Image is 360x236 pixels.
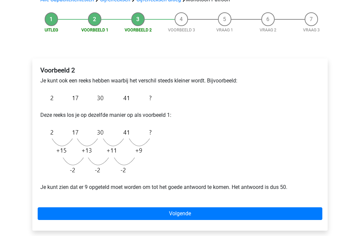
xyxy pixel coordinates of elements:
[260,28,276,33] a: Vraag 2
[216,28,233,33] a: Vraag 1
[45,28,58,33] a: Uitleg
[303,28,320,33] a: Vraag 3
[168,28,195,33] a: Voorbeeld 3
[125,28,152,33] a: Voorbeeld 2
[40,67,75,74] b: Voorbeeld 2
[40,90,155,106] img: Monotonous_Example_2.png
[38,208,322,220] a: Volgende
[81,28,108,33] a: Voorbeeld 1
[40,184,320,192] p: Je kunt zien dat er 9 opgeteld moet worden om tot het goede antwoord te komen. Het antwoord is du...
[40,77,320,85] p: Je kunt ook een reeks hebben waarbij het verschil steeds kleiner wordt. Bijvoorbeeld:
[40,111,320,120] p: Deze reeks los je op dezelfde manier op als voorbeeld 1:
[40,125,155,178] img: Monotonous_Example_2_2.png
